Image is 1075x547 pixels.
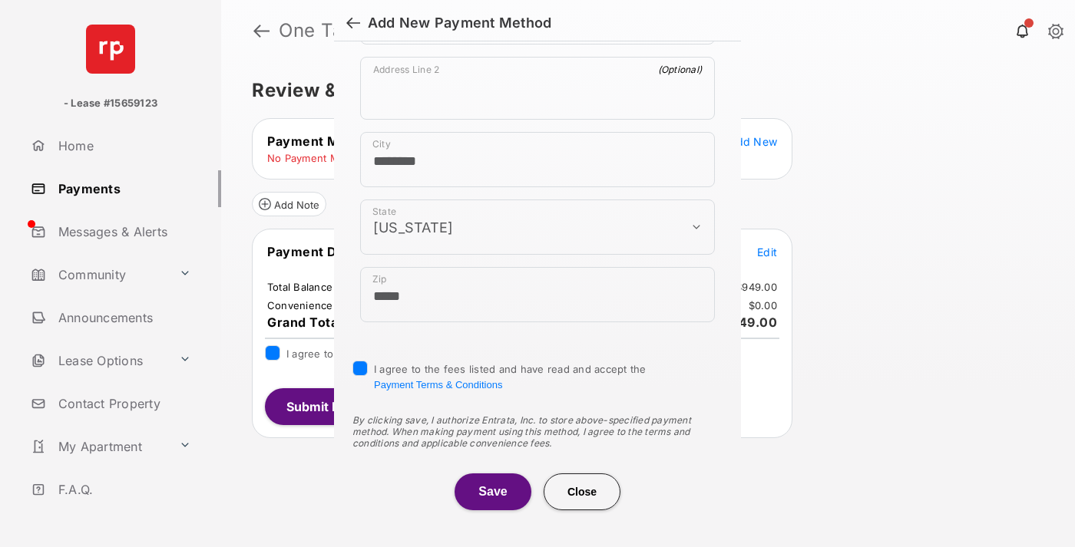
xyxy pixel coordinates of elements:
button: Save [455,473,531,510]
button: Close [544,473,620,510]
div: payment_method_screening[postal_addresses][addressLine2] [360,57,715,120]
button: I agree to the fees listed and have read and accept the [374,379,502,390]
span: I agree to the fees listed and have read and accept the [374,363,647,390]
div: payment_method_screening[postal_addresses][postalCode] [360,267,715,322]
div: payment_method_screening[postal_addresses][administrativeArea] [360,199,715,255]
div: payment_method_screening[postal_addresses][locality] [360,132,715,187]
div: By clicking save, I authorize Entrata, Inc. to store above-specified payment method. When making ... [352,414,723,449]
div: Add New Payment Method [368,15,551,31]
